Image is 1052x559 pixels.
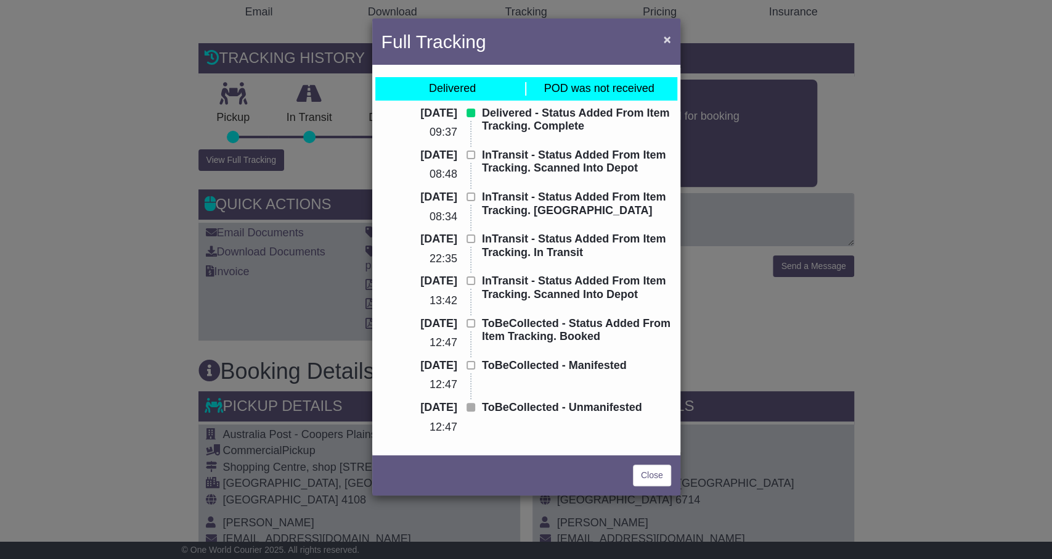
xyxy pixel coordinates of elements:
p: 12:47 [381,421,457,434]
h4: Full Tracking [381,28,486,56]
p: InTransit - Status Added From Item Tracking. [GEOGRAPHIC_DATA] [482,191,671,217]
p: Delivered - Status Added From Item Tracking. Complete [482,107,671,133]
p: 13:42 [381,294,457,308]
p: [DATE] [381,275,457,288]
p: InTransit - Status Added From Item Tracking. Scanned Into Depot [482,149,671,175]
p: [DATE] [381,149,457,162]
span: × [663,32,671,46]
p: 08:48 [381,168,457,181]
p: 12:47 [381,336,457,350]
p: InTransit - Status Added From Item Tracking. In Transit [482,233,671,259]
p: ToBeCollected - Status Added From Item Tracking. Booked [482,317,671,344]
p: 09:37 [381,126,457,139]
p: [DATE] [381,401,457,415]
p: [DATE] [381,191,457,204]
p: InTransit - Status Added From Item Tracking. Scanned Into Depot [482,275,671,301]
p: ToBeCollected - Unmanifested [482,401,671,415]
p: 12:47 [381,378,457,392]
p: ToBeCollected - Manifested [482,359,671,373]
a: Close [633,465,671,486]
div: Delivered [429,82,476,96]
span: POD was not received [544,82,654,94]
button: Close [657,27,677,52]
p: [DATE] [381,107,457,120]
p: 22:35 [381,252,457,266]
p: [DATE] [381,233,457,246]
p: [DATE] [381,317,457,331]
p: 08:34 [381,210,457,224]
p: [DATE] [381,359,457,373]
